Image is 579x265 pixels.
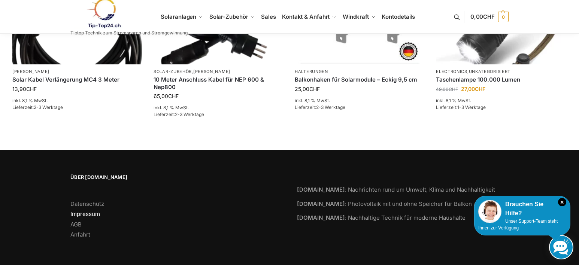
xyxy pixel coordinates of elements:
[12,69,49,74] a: [PERSON_NAME]
[154,93,179,99] bdi: 65,00
[70,231,90,238] a: Anfahrt
[343,13,369,20] span: Windkraft
[436,76,566,83] a: Taschenlampe 100.000 Lumen
[282,13,330,20] span: Kontakt & Anfahrt
[436,69,467,74] a: Electronics
[316,104,345,110] span: 2-3 Werktage
[193,69,230,74] a: [PERSON_NAME]
[295,97,425,104] p: inkl. 8,1 % MwSt.
[483,13,495,20] span: CHF
[12,76,142,83] a: Solar Kabel Verlängerung MC4 3 Meter
[436,104,486,110] span: Lieferzeit:
[295,76,425,83] a: Balkonhaken für Solarmodule – Eckig 9,5 cm
[70,200,104,207] a: Datenschutz
[470,6,509,28] a: 0,00CHF 0
[297,200,345,207] strong: [DOMAIN_NAME]
[297,186,345,193] strong: [DOMAIN_NAME]
[478,200,501,223] img: Customer service
[154,104,284,111] p: inkl. 8,1 % MwSt.
[297,200,509,207] a: [DOMAIN_NAME]: Photovoltaik mit und ohne Speicher für Balkon und Terrasse
[457,104,486,110] span: 1-3 Werktage
[70,31,188,35] p: Tiptop Technik zum Stromsparen und Stromgewinnung
[498,12,509,22] span: 0
[558,198,566,206] i: Schließen
[469,69,511,74] a: Unkategorisiert
[470,13,495,20] span: 0,00
[70,210,100,217] a: Impressum
[209,13,248,20] span: Solar-Zubehör
[295,104,345,110] span: Lieferzeit:
[12,97,142,104] p: inkl. 8,1 % MwSt.
[436,86,458,92] bdi: 49,00
[475,86,485,92] span: CHF
[34,104,63,110] span: 2-3 Werktage
[12,104,63,110] span: Lieferzeit:
[295,86,320,92] bdi: 25,00
[436,97,566,104] p: inkl. 8,1 % MwSt.
[382,13,415,20] span: Kontodetails
[297,214,466,221] a: [DOMAIN_NAME]: Nachhaltige Technik für moderne Haushalte
[154,69,284,74] p: ,
[154,69,192,74] a: Solar-Zubehör
[436,69,566,74] p: ,
[449,86,458,92] span: CHF
[478,219,558,231] span: Unser Support-Team steht Ihnen zur Verfügung
[295,69,328,74] a: Halterungen
[70,221,82,228] a: AGB
[26,86,37,92] span: CHF
[154,112,204,117] span: Lieferzeit:
[175,112,204,117] span: 2-3 Werktage
[297,214,345,221] strong: [DOMAIN_NAME]
[309,86,320,92] span: CHF
[297,186,495,193] a: [DOMAIN_NAME]: Nachrichten rund um Umwelt, Klima und Nachhaltigkeit
[70,174,282,181] span: Über [DOMAIN_NAME]
[168,93,179,99] span: CHF
[261,13,276,20] span: Sales
[461,86,485,92] bdi: 27,00
[154,76,284,91] a: 10 Meter Anschluss Kabel für NEP 600 & Nep800
[478,200,566,218] div: Brauchen Sie Hilfe?
[12,86,37,92] bdi: 13,90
